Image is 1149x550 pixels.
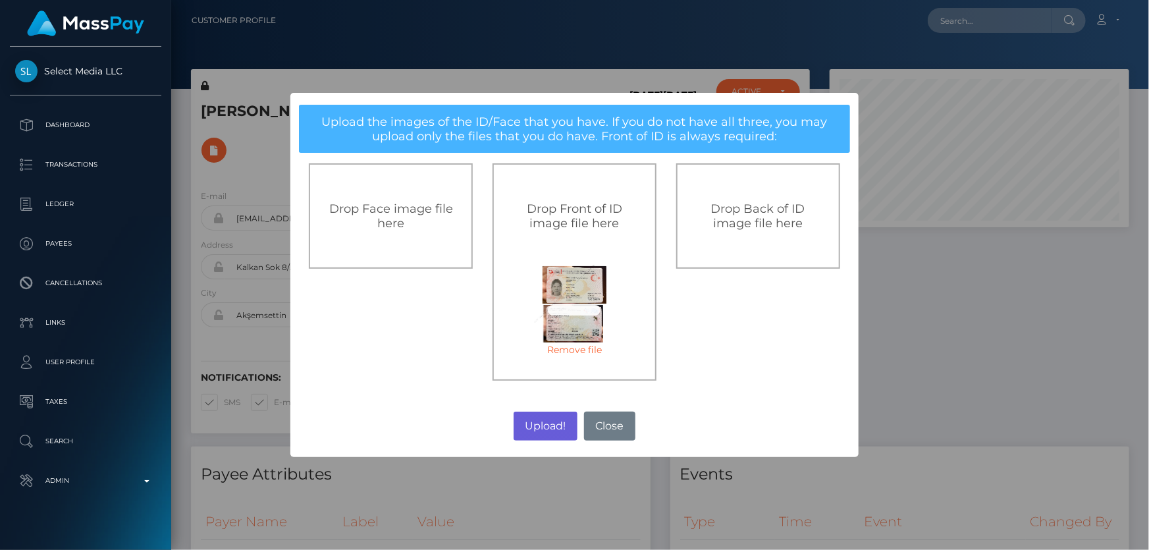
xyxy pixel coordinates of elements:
[711,202,805,231] span: Drop Back of ID image file here
[15,194,156,214] p: Ledger
[15,392,156,412] p: Taxes
[527,202,622,231] span: Drop Front of ID image file here
[27,11,144,36] img: MassPay Logo
[15,352,156,372] p: User Profile
[514,412,577,441] button: Upload!
[584,412,635,441] button: Close
[15,431,156,451] p: Search
[15,234,156,254] p: Payees
[322,115,828,144] span: Upload the images of the ID/Face that you have. If you do not have all three, you may upload only...
[15,60,38,82] img: Select Media LLC
[535,344,614,356] a: Remove file
[15,115,156,135] p: Dashboard
[15,155,156,175] p: Transactions
[15,273,156,293] p: Cancellations
[10,65,161,77] span: Select Media LLC
[329,202,453,231] span: Drop Face image file here
[15,313,156,333] p: Links
[15,471,156,491] p: Admin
